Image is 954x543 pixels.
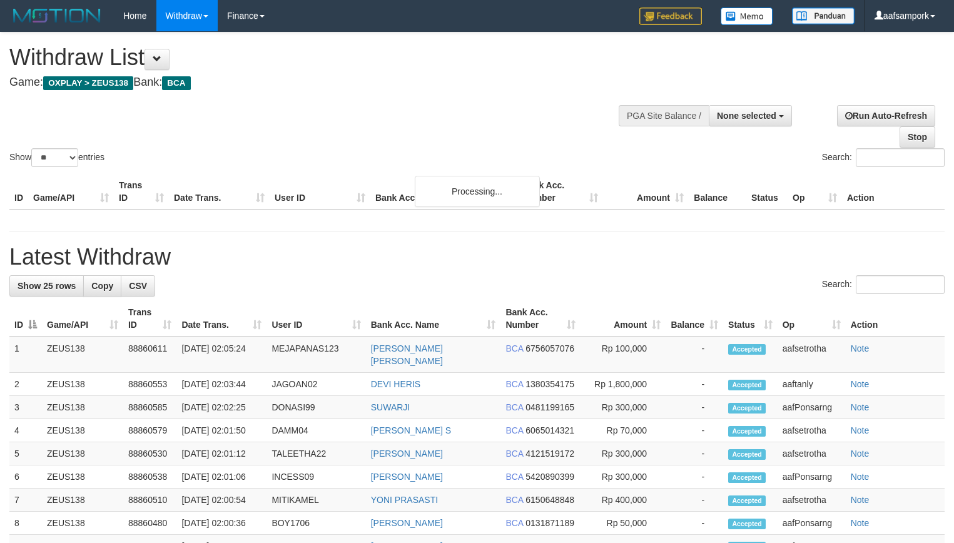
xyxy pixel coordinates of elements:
td: 88860585 [123,396,176,419]
th: Bank Acc. Number: activate to sort column ascending [500,301,580,337]
td: - [666,373,723,396]
td: - [666,442,723,465]
span: BCA [505,472,523,482]
td: 7 [9,489,42,512]
td: Rp 300,000 [581,396,666,419]
a: Note [851,518,870,528]
td: Rp 300,000 [581,442,666,465]
span: Copy 4121519172 to clipboard [525,449,574,459]
span: BCA [505,518,523,528]
td: [DATE] 02:05:24 [176,337,266,373]
span: BCA [505,402,523,412]
button: None selected [709,105,792,126]
td: 5 [9,442,42,465]
span: BCA [505,343,523,353]
td: ZEUS138 [42,512,123,535]
td: DAMM04 [266,419,365,442]
span: Accepted [728,344,766,355]
span: BCA [505,495,523,505]
td: Rp 300,000 [581,465,666,489]
td: aaftanly [778,373,846,396]
a: YONI PRASASTI [371,495,438,505]
th: Balance: activate to sort column ascending [666,301,723,337]
h4: Game: Bank: [9,76,624,89]
label: Search: [822,275,945,294]
img: Button%20Memo.svg [721,8,773,25]
span: Accepted [728,426,766,437]
td: MEJAPANAS123 [266,337,365,373]
a: Note [851,402,870,412]
th: Amount [603,174,689,210]
div: PGA Site Balance / [619,105,709,126]
a: CSV [121,275,155,297]
th: Date Trans.: activate to sort column ascending [176,301,266,337]
td: BOY1706 [266,512,365,535]
a: Copy [83,275,121,297]
a: [PERSON_NAME] [371,449,443,459]
a: Note [851,495,870,505]
td: - [666,512,723,535]
td: 4 [9,419,42,442]
th: ID [9,174,28,210]
td: [DATE] 02:00:54 [176,489,266,512]
td: ZEUS138 [42,373,123,396]
span: Accepted [728,495,766,506]
td: [DATE] 02:00:36 [176,512,266,535]
td: ZEUS138 [42,419,123,442]
td: [DATE] 02:01:06 [176,465,266,489]
td: ZEUS138 [42,465,123,489]
td: aafsetrotha [778,419,846,442]
td: TALEETHA22 [266,442,365,465]
td: - [666,419,723,442]
td: 88860510 [123,489,176,512]
select: Showentries [31,148,78,167]
h1: Withdraw List [9,45,624,70]
span: Accepted [728,380,766,390]
a: SUWARJI [371,402,410,412]
th: User ID [270,174,370,210]
img: panduan.png [792,8,855,24]
th: Game/API [28,174,114,210]
span: Copy 1380354175 to clipboard [525,379,574,389]
td: DONASI99 [266,396,365,419]
td: 88860530 [123,442,176,465]
td: Rp 100,000 [581,337,666,373]
td: - [666,337,723,373]
span: CSV [129,281,147,291]
td: INCESS09 [266,465,365,489]
td: 88860611 [123,337,176,373]
span: Copy 0131871189 to clipboard [525,518,574,528]
th: Trans ID [114,174,169,210]
a: DEVI HERIS [371,379,420,389]
a: Run Auto-Refresh [837,105,935,126]
th: Bank Acc. Name [370,174,517,210]
label: Search: [822,148,945,167]
td: ZEUS138 [42,337,123,373]
td: Rp 50,000 [581,512,666,535]
span: Show 25 rows [18,281,76,291]
td: aafPonsarng [778,396,846,419]
a: [PERSON_NAME] [371,518,443,528]
span: Accepted [728,519,766,529]
td: [DATE] 02:02:25 [176,396,266,419]
span: None selected [717,111,776,121]
td: [DATE] 02:01:12 [176,442,266,465]
a: Note [851,343,870,353]
span: Accepted [728,472,766,483]
td: aafPonsarng [778,512,846,535]
img: MOTION_logo.png [9,6,104,25]
th: Op: activate to sort column ascending [778,301,846,337]
a: Note [851,472,870,482]
th: Bank Acc. Number [517,174,603,210]
span: Copy [91,281,113,291]
div: Processing... [415,176,540,207]
td: Rp 70,000 [581,419,666,442]
th: Bank Acc. Name: activate to sort column ascending [366,301,501,337]
td: - [666,465,723,489]
span: Copy 6150648848 to clipboard [525,495,574,505]
span: Copy 6065014321 to clipboard [525,425,574,435]
td: [DATE] 02:01:50 [176,419,266,442]
th: Game/API: activate to sort column ascending [42,301,123,337]
a: [PERSON_NAME] [PERSON_NAME] [371,343,443,366]
span: OXPLAY > ZEUS138 [43,76,133,90]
